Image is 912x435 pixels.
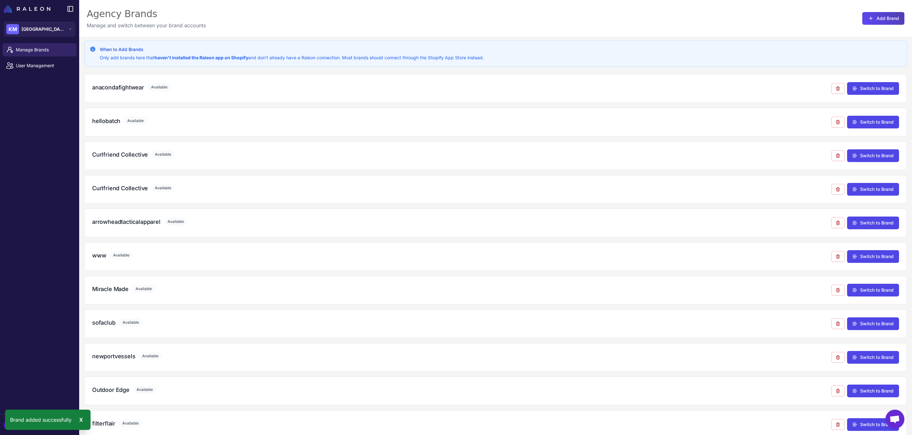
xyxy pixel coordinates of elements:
button: KM[GEOGRAPHIC_DATA] [4,22,75,37]
span: [GEOGRAPHIC_DATA] [22,26,66,33]
div: Open chat [885,410,904,429]
h3: Curlfriend Collective [92,184,148,192]
span: Available [152,184,174,192]
h3: When to Add Brands [100,46,484,53]
span: Available [110,251,133,259]
h3: anacondafightwear [92,83,144,92]
span: Available [119,419,142,427]
button: Remove from agency [831,318,845,329]
button: Remove from agency [831,419,845,430]
span: Available [139,352,162,360]
h3: Outdoor Edge [92,386,130,394]
h3: hellobatch [92,117,120,125]
button: Add Brand [862,12,904,25]
span: Available [148,83,171,91]
button: Remove from agency [831,285,845,295]
h3: arrowheadtacticalapparel [92,217,161,226]
h3: newportvessels [92,352,135,360]
button: Switch to Brand [847,284,899,296]
button: Switch to Brand [847,183,899,196]
span: Available [119,318,142,327]
button: Switch to Brand [847,418,899,431]
div: X [77,415,85,425]
button: Switch to Brand [847,149,899,162]
button: Switch to Brand [847,217,899,229]
h3: sofaclub [92,318,116,327]
a: Raleon Logo [4,5,53,13]
h3: www [92,251,106,260]
span: Available [124,117,147,125]
span: Available [132,285,155,293]
button: Remove from agency [831,352,845,363]
span: Manage Brands [16,46,72,53]
button: Remove from agency [831,184,845,195]
button: Switch to Brand [847,250,899,263]
div: Agency Brands [87,8,206,20]
h3: filterflair [92,419,115,428]
span: Available [164,217,187,226]
button: Switch to Brand [847,317,899,330]
button: Remove from agency [831,386,845,396]
button: Switch to Brand [847,351,899,364]
button: Remove from agency [831,117,845,127]
p: Only add brands here that and don't already have a Raleon connection. Most brands should connect ... [100,54,484,61]
div: MS [4,420,16,430]
div: KM [6,24,19,34]
strong: haven't installed the Raleon app on Shopify [155,55,248,60]
button: Switch to Brand [847,82,899,95]
a: User Management [3,59,77,72]
img: Raleon Logo [4,5,50,13]
div: Brand added successfully [5,410,91,430]
button: Remove from agency [831,83,845,94]
span: Available [152,150,174,159]
h3: Curlfriend Collective [92,150,148,159]
button: Switch to Brand [847,116,899,128]
span: User Management [16,62,72,69]
button: Remove from agency [831,150,845,161]
p: Manage and switch between your brand accounts [87,22,206,29]
button: Remove from agency [831,251,845,262]
button: Remove from agency [831,217,845,228]
button: Switch to Brand [847,385,899,397]
h3: Miracle Made [92,285,129,293]
span: Available [133,386,156,394]
a: Manage Brands [3,43,77,56]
